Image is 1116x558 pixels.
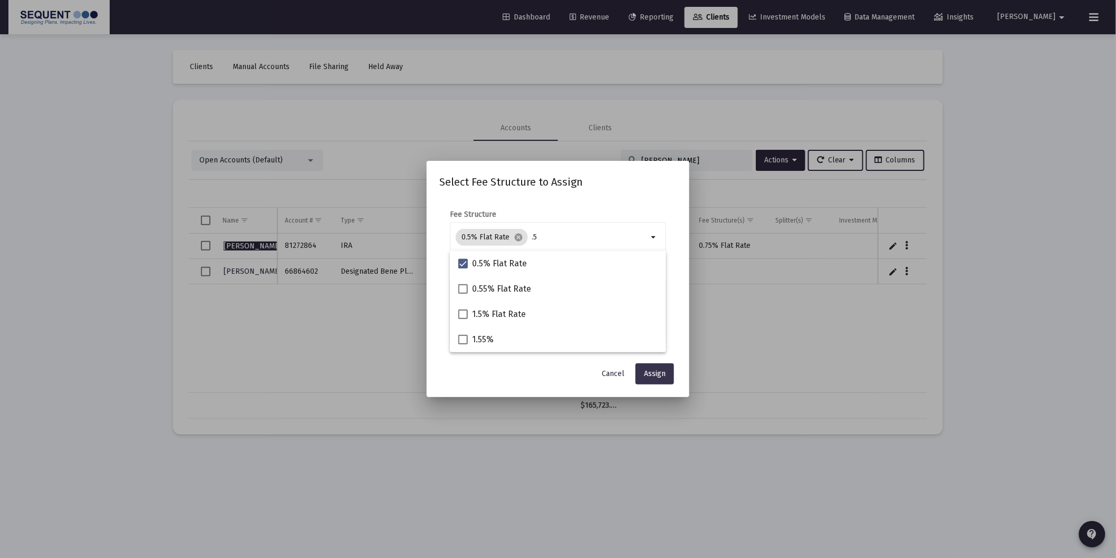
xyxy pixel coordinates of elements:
span: Cancel [602,369,624,378]
mat-icon: arrow_drop_down [648,231,661,244]
span: 1.5% Flat Rate [472,308,526,321]
button: Assign [636,363,674,384]
span: 1.55% [472,333,494,346]
span: 0.5% Flat Rate [472,257,527,270]
h2: Select Fee Structure to Assign [439,174,677,190]
mat-icon: cancel [514,233,524,242]
span: 0.55% Flat Rate [472,283,531,295]
span: Assign [644,369,666,378]
button: Cancel [593,363,633,384]
mat-chip-list: Selection [456,227,648,248]
mat-chip: 0.5% Flat Rate [456,229,528,246]
input: Select fee structures [532,233,648,242]
label: Fee Structure [450,210,496,219]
